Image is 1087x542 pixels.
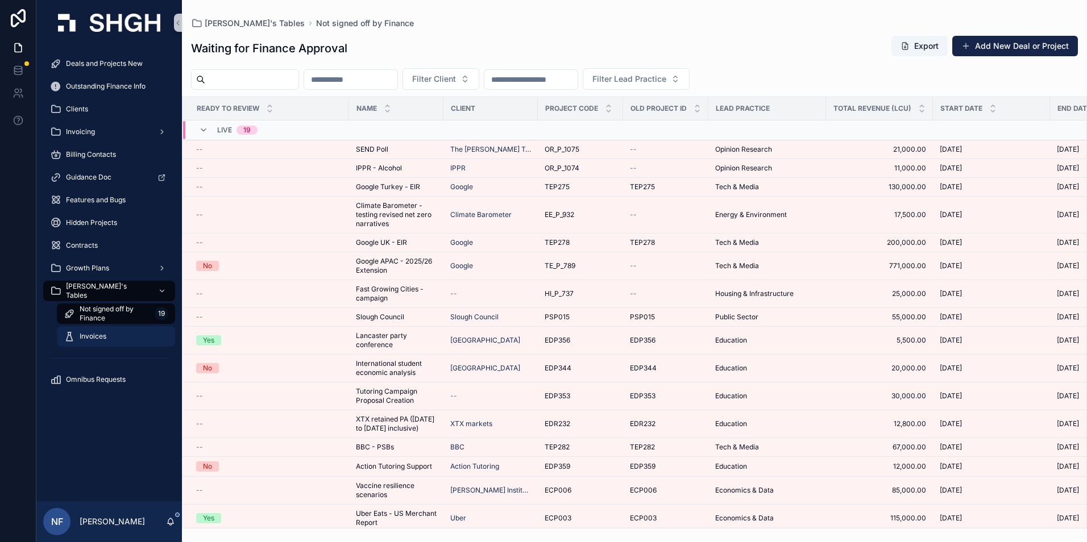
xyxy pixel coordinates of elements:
div: Yes [203,335,214,345]
span: TEP282 [630,443,655,452]
a: -- [196,312,342,322]
a: 21,000.00 [833,145,926,154]
a: Features and Bugs [43,190,175,210]
img: App logo [58,14,160,32]
span: Education [715,336,747,345]
span: TEP278 [545,238,570,247]
span: Education [715,462,747,471]
span: Tech & Media [715,443,759,452]
span: Google APAC - 2025/26 Extension [356,257,437,275]
span: Billing Contacts [66,150,116,159]
button: Export [891,36,948,56]
a: -- [196,419,342,428]
span: [DATE] [1057,336,1079,345]
a: 30,000.00 [833,391,926,401]
a: Slough Council [450,312,531,322]
span: -- [196,486,203,495]
span: HI_P_737 [545,289,574,298]
a: International student economic analysis [356,359,437,377]
a: 130,000.00 [833,182,926,191]
span: EDP356 [545,336,570,345]
a: -- [196,145,342,154]
span: [DATE] [940,364,962,373]
span: Action Tutoring Support [356,462,432,471]
span: -- [196,443,203,452]
a: PSP015 [545,312,616,322]
a: Vaccine resilience scenarios [356,481,437,499]
span: 55,000.00 [833,312,926,322]
span: EDR232 [630,419,655,428]
a: 11,000.00 [833,164,926,173]
span: 67,000.00 [833,443,926,452]
a: 12,800.00 [833,419,926,428]
a: [DATE] [940,182,1043,191]
a: Education [715,419,819,428]
span: EDP344 [545,364,571,373]
a: Google Turkey - EIR [356,182,437,191]
span: [DATE] [940,238,962,247]
a: -- [630,164,702,173]
span: 17,500.00 [833,210,926,219]
span: Opinion Research [715,164,772,173]
span: [DATE] [940,419,962,428]
span: IPPR - Alcohol [356,164,402,173]
a: No [196,261,342,271]
a: -- [196,210,342,219]
span: -- [630,261,637,270]
span: TEP275 [545,182,570,191]
a: -- [630,210,702,219]
a: Action Tutoring [450,462,531,471]
span: OR_P_1075 [545,145,579,154]
span: 5,500.00 [833,336,926,345]
span: [DATE] [1057,443,1079,452]
a: Action Tutoring [450,462,499,471]
a: Deals and Projects New [43,53,175,74]
span: [DATE] [940,391,962,401]
span: -- [196,289,203,298]
a: Education [715,462,819,471]
span: [DATE] [940,336,962,345]
a: Education [715,336,819,345]
a: TEP278 [545,238,616,247]
span: [DATE] [1057,391,1079,401]
span: -- [196,182,203,191]
span: -- [630,164,637,173]
a: BBC - PSBs [356,443,437,452]
a: [GEOGRAPHIC_DATA] [450,336,520,345]
span: [DATE] [1057,289,1079,298]
div: No [203,461,212,472]
a: EDR232 [545,419,616,428]
span: [DATE] [1057,364,1079,373]
span: Public Sector [715,312,758,322]
span: Guidance Doc [66,173,111,182]
a: Google [450,238,473,247]
span: 20,000.00 [833,364,926,373]
span: 12,000.00 [833,462,926,471]
span: Fast Growing Cities - campaign [356,285,437,303]
a: Climate Barometer - testing revised net zero narratives [356,201,437,228]
a: Climate Barometer [450,210,512,219]
a: TE_P_789 [545,261,616,270]
span: [DATE] [940,145,962,154]
a: Education [715,364,819,373]
span: -- [196,391,203,401]
span: 200,000.00 [833,238,926,247]
span: XTX markets [450,419,492,428]
span: Slough Council [450,312,499,322]
span: Features and Bugs [66,195,126,205]
span: Not signed off by Finance [316,18,414,29]
a: Opinion Research [715,164,819,173]
span: [PERSON_NAME] Institute for Global Change [450,486,531,495]
a: [DATE] [940,289,1043,298]
span: -- [196,145,203,154]
span: [GEOGRAPHIC_DATA] [450,364,520,373]
span: EDP353 [630,391,655,401]
a: EDP344 [630,364,702,373]
a: EDP353 [545,391,616,401]
a: Google [450,182,473,191]
a: [DATE] [940,145,1043,154]
a: IPPR - Alcohol [356,164,437,173]
a: EDP353 [630,391,702,401]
